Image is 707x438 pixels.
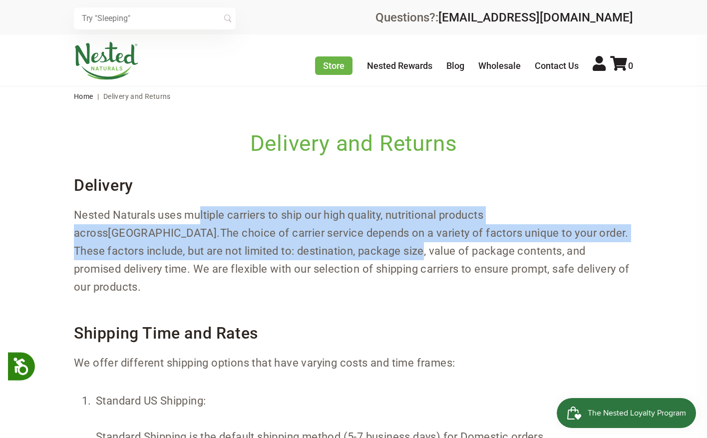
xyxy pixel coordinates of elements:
span: | [95,92,101,100]
nav: breadcrumbs [74,86,633,106]
p: [GEOGRAPHIC_DATA] The choice of carrier service depends on a variety of factors unique to your or... [74,206,633,296]
a: Store [315,56,353,75]
a: Contact Us [535,60,579,71]
span: Delivery and Returns [103,92,171,100]
span: 0 [628,60,633,71]
a: Home [74,92,93,100]
a: Blog [446,60,464,71]
a: Nested Rewards [367,60,432,71]
a: Wholesale [478,60,521,71]
iframe: Button to open loyalty program pop-up [557,398,697,428]
span: Nested Naturals uses multiple carriers to ship our high quality, nutritional products across [74,209,483,239]
h3: Shipping Time and Rates [74,314,633,344]
p: We offer different shipping options that have varying costs and time frames: [74,354,633,372]
span: . [217,227,220,239]
a: 0 [610,60,633,71]
input: Try "Sleeping" [74,7,236,29]
h3: Delivery [74,166,633,196]
div: Questions?: [375,11,633,23]
a: [EMAIL_ADDRESS][DOMAIN_NAME] [438,10,633,24]
h1: Delivery and Returns [74,128,633,158]
img: Nested Naturals [74,42,139,80]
